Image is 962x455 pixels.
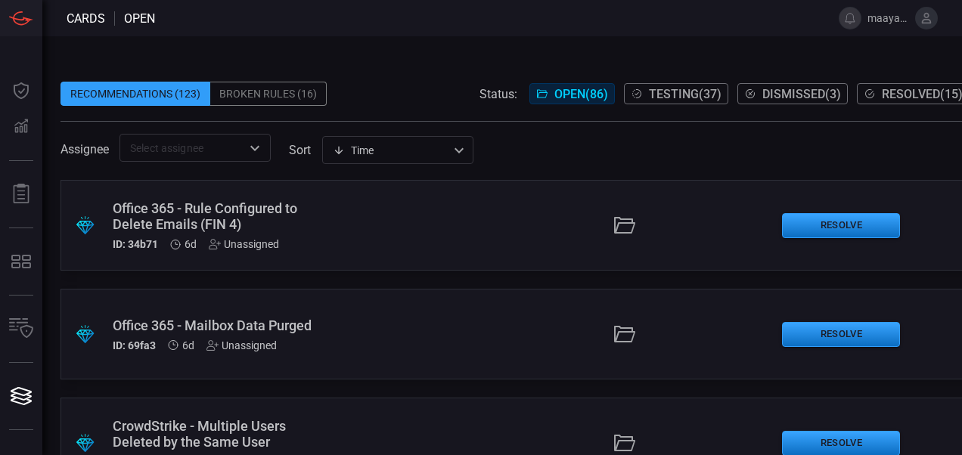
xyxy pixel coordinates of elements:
button: Cards [3,378,39,414]
label: sort [289,143,311,157]
span: maayansh [867,12,909,24]
span: Status: [479,87,517,101]
div: CrowdStrike - Multiple Users Deleted by the Same User [113,418,315,450]
div: Office 365 - Rule Configured to Delete Emails (FIN 4) [113,200,315,232]
span: Dismissed ( 3 ) [762,87,841,101]
div: Time [333,143,449,158]
button: Inventory [3,311,39,347]
button: Open [244,138,265,159]
div: Broken Rules (16) [210,82,327,106]
button: Reports [3,176,39,212]
span: Assignee [61,142,109,156]
button: Detections [3,109,39,145]
span: Cards [67,11,105,26]
button: Resolve [782,322,900,347]
span: Testing ( 37 ) [649,87,721,101]
div: Office 365 - Mailbox Data Purged [113,317,315,333]
span: open [124,11,155,26]
span: Aug 11, 2025 4:04 PM [185,238,197,250]
input: Select assignee [124,138,241,157]
h5: ID: 69fa3 [113,339,156,351]
button: Resolve [782,213,900,238]
div: Unassigned [206,339,277,351]
div: Unassigned [209,238,279,250]
span: Aug 11, 2025 4:04 PM [182,339,194,351]
span: Open ( 86 ) [554,87,608,101]
button: Open(86) [529,83,615,104]
div: Recommendations (123) [61,82,210,106]
button: Testing(37) [624,83,728,104]
h5: ID: 34b71 [113,238,158,250]
button: Dashboard [3,73,39,109]
button: Dismissed(3) [737,83,848,104]
button: MITRE - Detection Posture [3,243,39,280]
